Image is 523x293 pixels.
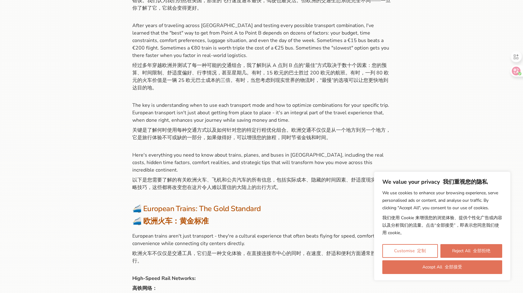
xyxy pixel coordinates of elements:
[445,264,462,270] font: 全部接受
[132,285,157,292] font: 高铁网络：
[382,215,502,236] font: 我们使用 Cookie 来增强您的浏览体验、提供个性化广告或内容以及分析我们的流量。点击“全部接受”，即表示您同意我们使用 cookie。
[374,172,511,281] div: We value your privacy
[443,178,488,186] font: 我们重视您的隐私
[473,248,490,254] font: 全部拒绝
[417,248,426,254] font: 定制
[132,250,386,264] font: 欧洲火车不仅仅是交通工具，它们是一种文化体验，在直接连接市中心的同时，在速度、舒适和便利方面通常胜过飞行。
[440,244,503,258] button: Reject All
[132,177,391,191] font: 以下是您需要了解的有关欧洲火车、飞机和公共汽车的所有信息，包括实际成本、隐藏的时间因素、舒适度现实以及战略技巧，这些都将改变您在这片令人难以置信的大陆上的出行方式。
[382,189,502,239] p: We use cookies to enhance your browsing experience, serve personalised ads or content, and analys...
[132,127,391,141] font: 关键是了解何时使用每种交通方式以及如何针对您的特定行程优化组合。欧洲交通不仅仅是从一个地方到另一个地方，它是旅行体验不可或缺的一部分，如果做得好，可以增强您的旅程，同时节省金钱和时间。
[132,62,389,91] font: 经过多年穿越欧洲并测试了每一种可能的交通组合，我了解到从 A 点到 B 点的“最佳”方式取决于数十个因素：您的预算、时间限制、舒适度偏好、行李情况，甚至星期几。有时，15 欧元的巴士胜过 200...
[382,178,502,186] p: We value your privacy
[132,216,208,226] font: 🚄 欧洲火车：黄金标准
[132,275,196,292] strong: High-Speed Rail Networks:
[382,260,502,274] button: Accept All
[382,244,438,258] button: Customise
[132,204,391,229] h3: 🚄 European Trains: The Gold Standard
